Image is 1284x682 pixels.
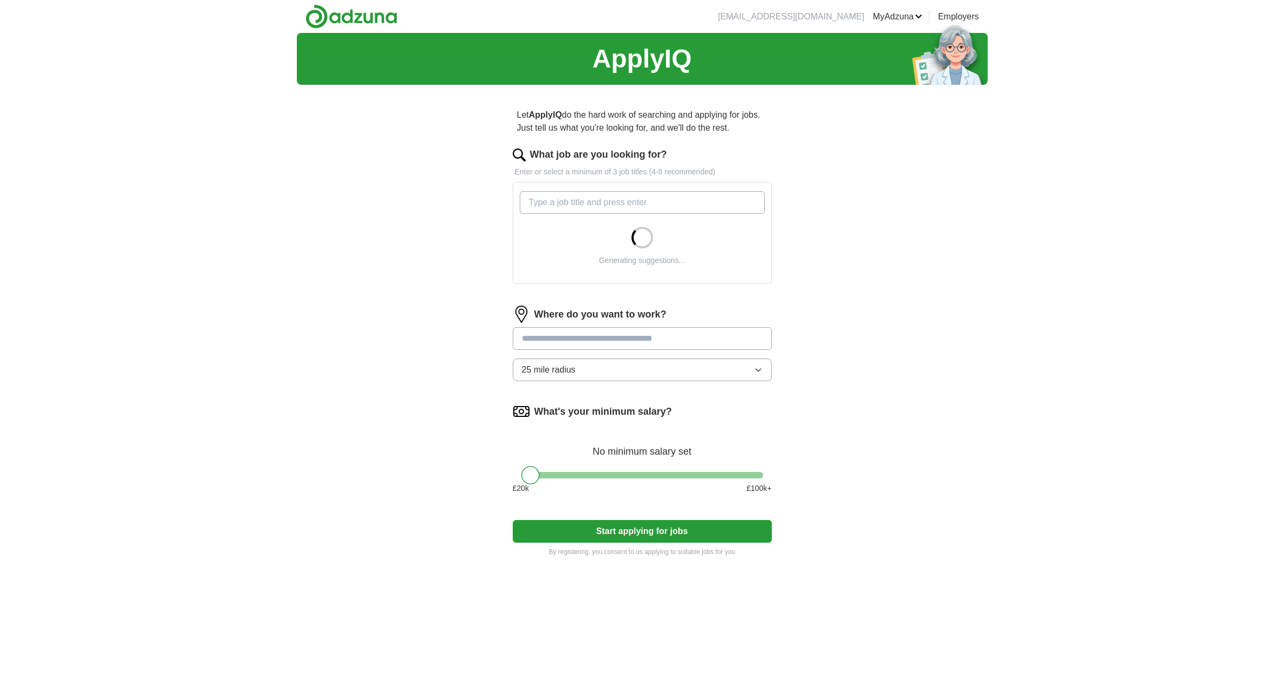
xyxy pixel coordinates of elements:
img: location.png [513,306,530,323]
img: salary.png [513,403,530,420]
button: Start applying for jobs [513,520,772,543]
button: 25 mile radius [513,359,772,381]
div: No minimum salary set [513,433,772,459]
label: What's your minimum salary? [534,404,672,419]
div: Generating suggestions... [599,255,685,266]
span: £ 20 k [513,483,529,494]
label: Where do you want to work? [534,307,667,322]
p: By registering, you consent to us applying to suitable jobs for you [513,547,772,557]
input: Type a job title and press enter [520,191,765,214]
h1: ApplyIQ [592,39,691,78]
li: [EMAIL_ADDRESS][DOMAIN_NAME] [718,10,864,23]
p: Let do the hard work of searching and applying for jobs. Just tell us what you're looking for, an... [513,104,772,139]
label: What job are you looking for? [530,147,667,162]
a: MyAdzuna [873,10,922,23]
img: search.png [513,148,526,161]
img: Adzuna logo [305,4,397,29]
span: 25 mile radius [522,363,576,376]
span: £ 100 k+ [746,483,771,494]
p: Enter or select a minimum of 3 job titles (4-8 recommended) [513,166,772,178]
strong: ApplyIQ [529,110,562,119]
a: Employers [938,10,979,23]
